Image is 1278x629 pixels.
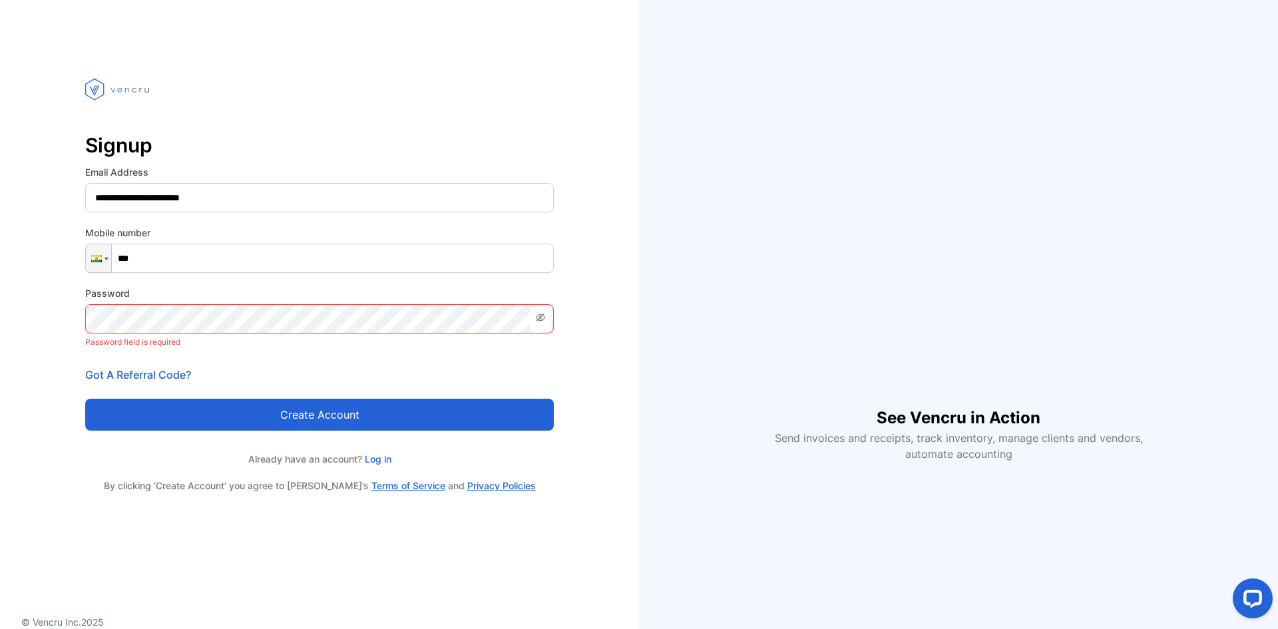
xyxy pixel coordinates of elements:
[767,430,1150,462] p: Send invoices and receipts, track inventory, manage clients and vendors, automate accounting
[85,333,554,351] p: Password field is required
[85,129,554,161] p: Signup
[85,479,554,493] p: By clicking ‘Create Account’ you agree to [PERSON_NAME]’s and
[85,452,554,466] p: Already have an account?
[85,165,554,179] label: Email Address
[85,53,152,125] img: vencru logo
[362,453,391,465] a: Log in
[467,480,536,491] a: Privacy Policies
[877,385,1040,430] h1: See Vencru in Action
[85,286,554,300] label: Password
[1222,573,1278,629] iframe: LiveChat chat widget
[765,168,1152,385] iframe: YouTube video player
[85,399,554,431] button: Create account
[85,367,554,383] p: Got A Referral Code?
[371,480,445,491] a: Terms of Service
[86,244,111,272] div: India: + 91
[85,226,554,240] label: Mobile number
